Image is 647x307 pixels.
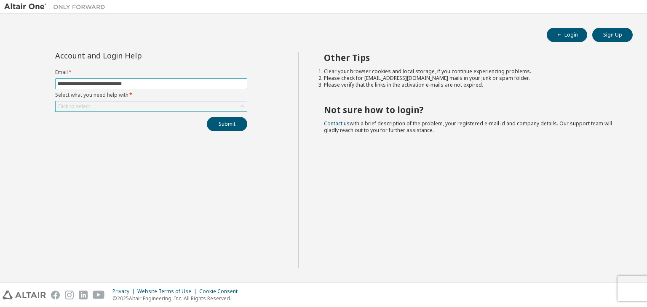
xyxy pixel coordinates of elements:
[55,52,209,59] div: Account and Login Help
[324,68,618,75] li: Clear your browser cookies and local storage, if you continue experiencing problems.
[324,120,612,134] span: with a brief description of the problem, your registered e-mail id and company details. Our suppo...
[324,82,618,88] li: Please verify that the links in the activation e-mails are not expired.
[199,288,243,295] div: Cookie Consent
[324,52,618,63] h2: Other Tips
[56,101,247,111] div: Click to select
[55,69,247,76] label: Email
[3,291,46,299] img: altair_logo.svg
[112,288,137,295] div: Privacy
[57,103,90,110] div: Click to select
[207,117,247,131] button: Submit
[93,291,105,299] img: youtube.svg
[324,75,618,82] li: Please check for [EMAIL_ADDRESS][DOMAIN_NAME] mails in your junk or spam folder.
[79,291,88,299] img: linkedin.svg
[592,28,633,42] button: Sign Up
[324,104,618,115] h2: Not sure how to login?
[547,28,587,42] button: Login
[112,295,243,302] p: © 2025 Altair Engineering, Inc. All Rights Reserved.
[55,92,247,98] label: Select what you need help with
[324,120,350,127] a: Contact us
[137,288,199,295] div: Website Terms of Use
[51,291,60,299] img: facebook.svg
[4,3,110,11] img: Altair One
[65,291,74,299] img: instagram.svg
